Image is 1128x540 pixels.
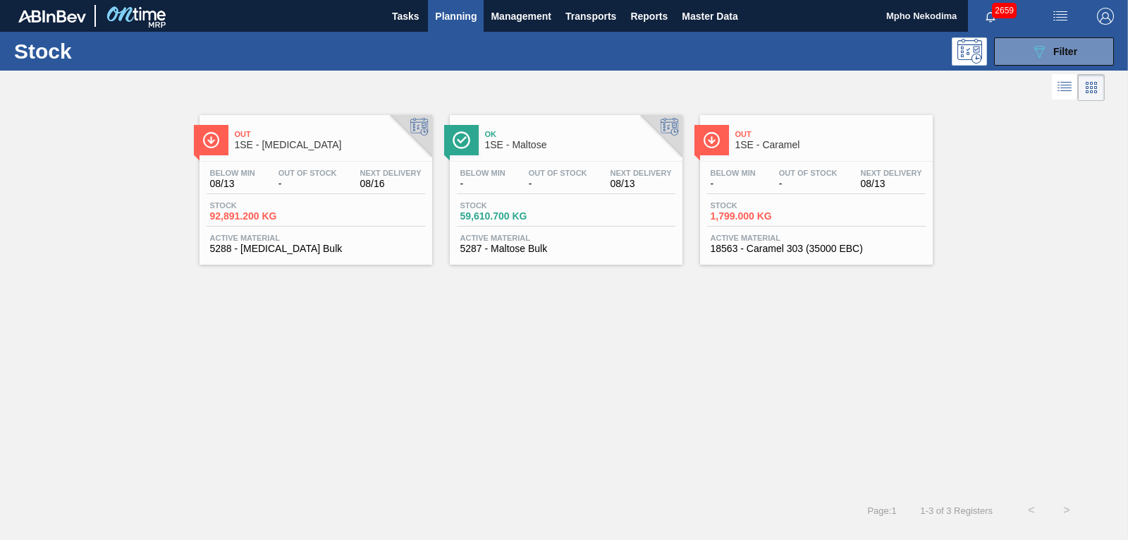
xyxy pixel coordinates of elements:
span: 59,610.700 KG [460,211,559,222]
span: - [529,179,587,189]
span: 5288 - Dextrose Bulk [210,244,422,254]
button: < [1014,493,1049,528]
span: 1SE - Maltose [485,140,675,150]
span: Stock [711,201,809,210]
span: Filter [1053,46,1077,57]
span: - [278,179,337,189]
span: - [460,179,505,189]
img: Logout [1097,8,1114,25]
button: Filter [994,37,1114,66]
a: ÍconeOut1SE - CaramelBelow Min-Out Of Stock-Next Delivery08/13Stock1,799.000 KGActive Material185... [689,104,940,265]
button: Notifications [968,6,1013,26]
span: Below Min [210,169,255,177]
span: Tasks [390,8,421,25]
span: Next Delivery [360,169,422,177]
span: Next Delivery [611,169,672,177]
span: Page : 1 [867,505,896,516]
span: Stock [210,201,309,210]
span: Out Of Stock [779,169,838,177]
span: Planning [435,8,477,25]
span: Out Of Stock [529,169,587,177]
span: 08/16 [360,179,422,189]
span: Out Of Stock [278,169,337,177]
div: Card Vision [1078,74,1105,101]
span: Out [735,130,926,138]
span: Out [235,130,425,138]
img: Ícone [453,131,470,149]
span: 1SE - Dextrose [235,140,425,150]
img: TNhmsLtSVTkK8tSr43FrP2fwEKptu5GPRR3wAAAABJRU5ErkJggg== [18,10,86,23]
span: Master Data [682,8,737,25]
span: Active Material [210,234,422,242]
span: Stock [460,201,559,210]
span: 1,799.000 KG [711,211,809,222]
img: Ícone [202,131,220,149]
span: Next Delivery [861,169,922,177]
a: ÍconeOk1SE - MaltoseBelow Min-Out Of Stock-Next Delivery08/13Stock59,610.700 KGActive Material528... [439,104,689,265]
span: 1 - 3 of 3 Registers [918,505,993,516]
a: ÍconeOut1SE - [MEDICAL_DATA]Below Min08/13Out Of Stock-Next Delivery08/16Stock92,891.200 KGActive... [189,104,439,265]
button: > [1049,493,1084,528]
span: Reports [630,8,668,25]
img: Ícone [703,131,721,149]
span: 92,891.200 KG [210,211,309,222]
span: 2659 [992,3,1017,18]
h1: Stock [14,43,219,59]
span: Below Min [460,169,505,177]
span: 08/13 [861,179,922,189]
span: Active Material [460,234,672,242]
img: userActions [1052,8,1069,25]
div: List Vision [1052,74,1078,101]
span: Transports [565,8,616,25]
span: Management [491,8,551,25]
span: 1SE - Caramel [735,140,926,150]
span: 08/13 [611,179,672,189]
span: Ok [485,130,675,138]
span: 5287 - Maltose Bulk [460,244,672,254]
span: Active Material [711,234,922,242]
span: 18563 - Caramel 303 (35000 EBC) [711,244,922,254]
span: - [779,179,838,189]
div: Programming: no user selected [952,37,987,66]
span: - [711,179,756,189]
span: Below Min [711,169,756,177]
span: 08/13 [210,179,255,189]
